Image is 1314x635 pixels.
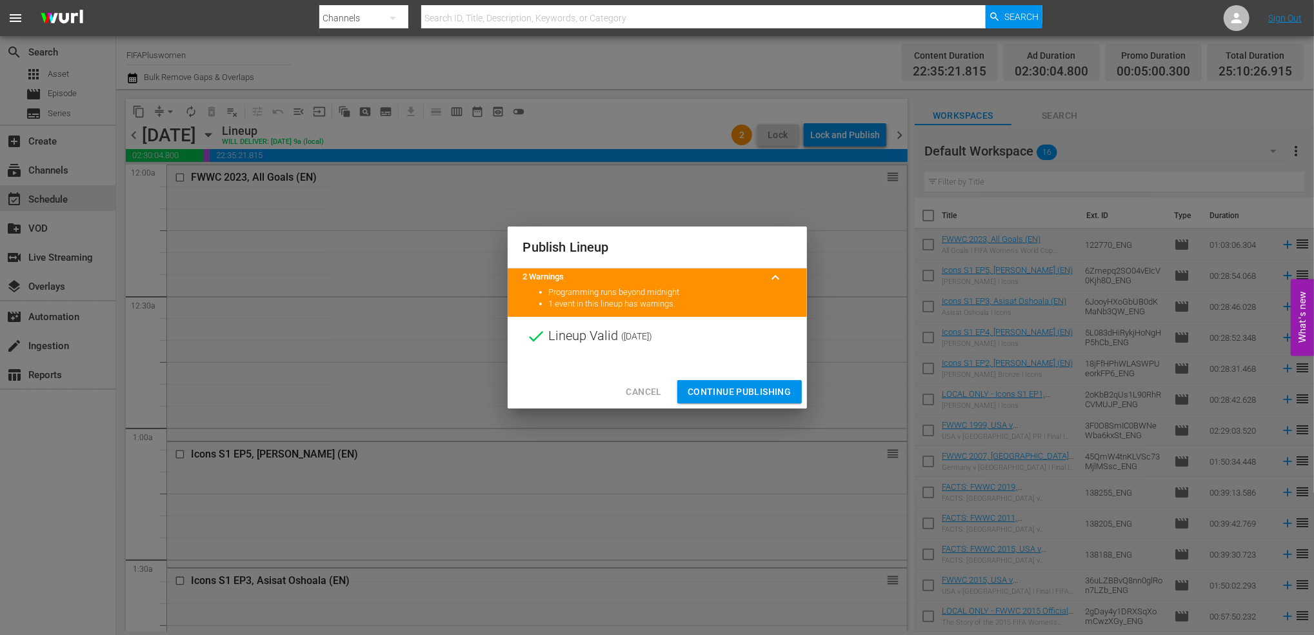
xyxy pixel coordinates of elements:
title: 2 Warnings [523,271,761,283]
li: Programming runs beyond midnight [549,287,791,299]
h2: Publish Lineup [523,237,791,257]
button: keyboard_arrow_up [761,262,791,293]
span: Cancel [626,384,661,400]
span: ( [DATE] ) [622,327,653,346]
img: ans4CAIJ8jUAAAAAAAAAAAAAAAAAAAAAAAAgQb4GAAAAAAAAAAAAAAAAAAAAAAAAJMjXAAAAAAAAAAAAAAAAAAAAAAAAgAT5G... [31,3,93,34]
span: Search [1004,5,1039,28]
button: Open Feedback Widget [1291,279,1314,356]
button: Cancel [615,380,672,404]
div: Lineup Valid [508,317,807,356]
a: Sign Out [1268,13,1302,23]
li: 1 event in this lineup has warnings. [549,298,791,310]
button: Continue Publishing [677,380,802,404]
span: Continue Publishing [688,384,791,400]
span: menu [8,10,23,26]
span: keyboard_arrow_up [768,270,784,285]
